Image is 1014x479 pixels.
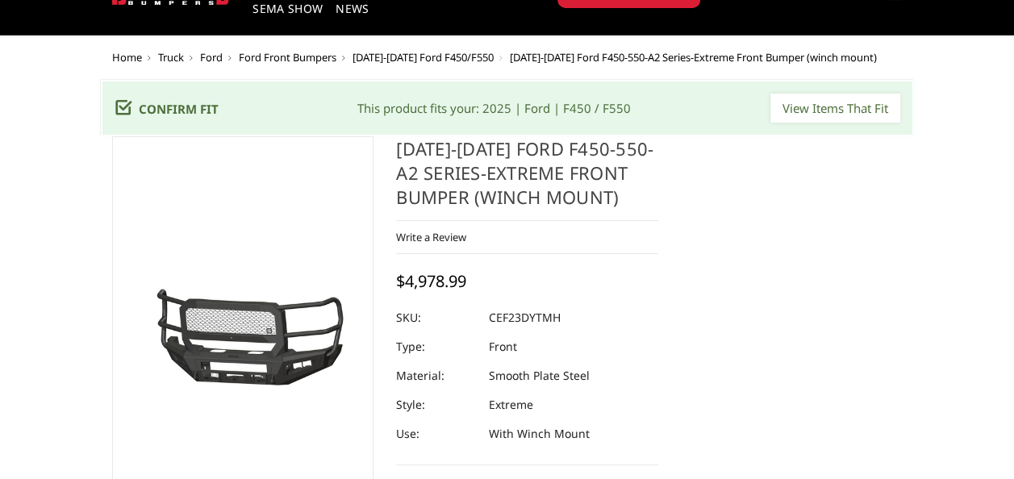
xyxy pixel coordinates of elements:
dt: Use: [396,419,477,448]
dd: CEF23DYTMH [489,303,561,332]
a: News [336,3,369,35]
a: Write a Review [396,230,466,244]
span: $4,978.99 [396,270,466,292]
a: Ford [200,50,223,65]
dt: Type: [396,332,477,361]
a: Home [112,50,142,65]
dt: Style: [396,390,477,419]
a: Ford Front Bumpers [239,50,336,65]
dd: Smooth Plate Steel [489,361,590,390]
span: Confirm Fit [139,101,219,117]
dt: SKU: [396,303,477,332]
dd: Front [489,332,517,361]
span: [DATE]-[DATE] Ford F450-550-A2 Series-Extreme Front Bumper (winch mount) [510,50,877,65]
a: [DATE]-[DATE] Ford F450/F550 [353,50,494,65]
dd: Extreme [489,390,533,419]
h1: [DATE]-[DATE] Ford F450-550-A2 Series-Extreme Front Bumper (winch mount) [396,136,658,221]
a: SEMA Show [252,3,323,35]
iframe: Chat Widget [933,402,1014,479]
dt: Material: [396,361,477,390]
dd: With Winch Mount [489,419,590,448]
a: Truck [158,50,184,65]
div: This product fits your: 2025 | Ford | F450 / F550 [357,99,631,118]
input: View Items That Fit [770,94,900,123]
